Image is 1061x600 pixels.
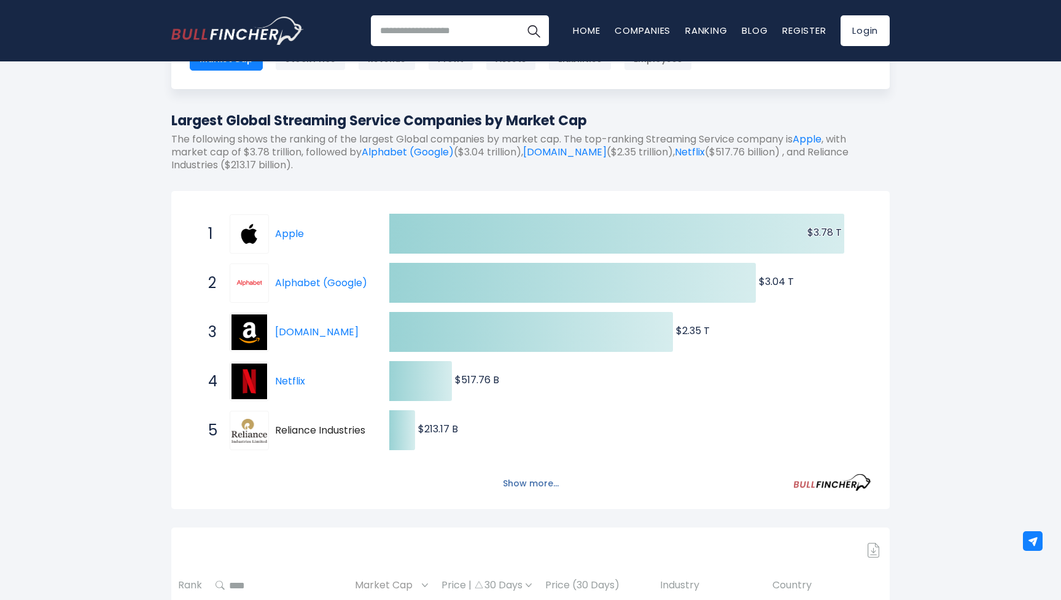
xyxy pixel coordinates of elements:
img: Bullfincher logo [171,17,304,45]
a: Register [782,24,826,37]
a: Alphabet (Google) [230,263,275,303]
img: Netflix [231,364,267,399]
p: The following shows the ranking of the largest Global companies by market cap. The top-ranking St... [171,133,890,171]
a: [DOMAIN_NAME] [523,145,607,159]
a: Alphabet (Google) [362,145,454,159]
text: $2.35 T [676,324,710,338]
a: Netflix [675,145,705,159]
text: $3.78 T [807,225,842,240]
img: Amazon.com [231,314,267,350]
a: Home [573,24,600,37]
button: Search [518,15,549,46]
img: Alphabet (Google) [231,265,267,301]
a: Ranking [685,24,727,37]
a: Apple [793,132,822,146]
text: $517.76 B [455,373,499,387]
a: Netflix [275,374,305,388]
a: Netflix [230,362,275,401]
span: 2 [202,273,214,294]
a: Login [841,15,890,46]
a: Apple [230,214,275,254]
a: [DOMAIN_NAME] [275,325,359,339]
span: 3 [202,322,214,343]
h1: Largest Global Streaming Service Companies by Market Cap [171,111,890,131]
span: Reliance Industries [275,424,368,437]
button: Show more... [496,473,566,494]
div: Price | 30 Days [441,579,532,592]
span: 4 [202,371,214,392]
img: Reliance Industries [231,419,267,443]
a: Companies [615,24,670,37]
img: Apple [231,216,267,252]
text: $3.04 T [759,275,794,289]
a: Go to homepage [171,17,303,45]
a: Blog [742,24,768,37]
a: Amazon.com [230,313,275,352]
a: Alphabet (Google) [275,276,367,290]
a: Apple [275,227,304,241]
span: Market Cap [355,576,419,595]
text: $213.17 B [418,422,458,436]
span: 1 [202,224,214,244]
span: 5 [202,420,214,441]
